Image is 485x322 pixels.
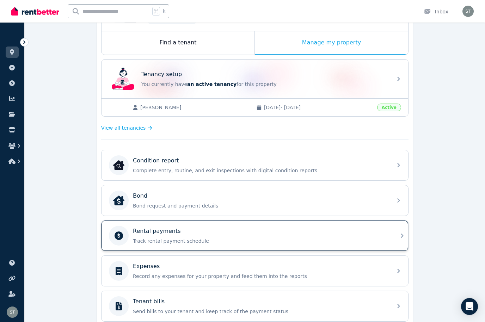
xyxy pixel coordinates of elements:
[133,237,388,244] p: Track rental payment schedule
[11,6,59,17] img: RentBetter
[102,31,254,55] div: Find a tenant
[133,262,160,271] p: Expenses
[133,227,181,235] p: Rental payments
[377,104,401,111] span: Active
[255,31,408,55] div: Manage my property
[133,192,147,200] p: Bond
[133,273,388,280] p: Record any expenses for your property and feed them into the reports
[133,297,165,306] p: Tenant bills
[101,124,152,131] a: View all tenancies
[112,68,134,90] img: Tenancy setup
[102,221,408,251] a: Rental paymentsTrack rental payment schedule
[133,202,388,209] p: Bond request and payment details
[264,104,373,111] span: [DATE] - [DATE]
[133,156,179,165] p: Condition report
[462,6,474,17] img: Samantha Thomas
[461,298,478,315] div: Open Intercom Messenger
[113,160,124,171] img: Condition report
[141,70,182,79] p: Tenancy setup
[7,306,18,318] img: Samantha Thomas
[163,8,165,14] span: k
[140,104,249,111] span: [PERSON_NAME]
[102,185,408,216] a: BondBondBond request and payment details
[102,60,408,98] a: Tenancy setupTenancy setupYou currently havean active tenancyfor this property
[187,81,237,87] span: an active tenancy
[133,167,388,174] p: Complete entry, routine, and exit inspections with digital condition reports
[102,291,408,321] a: Tenant billsSend bills to your tenant and keep track of the payment status
[141,81,388,88] p: You currently have for this property
[102,256,408,286] a: ExpensesRecord any expenses for your property and feed them into the reports
[102,150,408,180] a: Condition reportCondition reportComplete entry, routine, and exit inspections with digital condit...
[113,195,124,206] img: Bond
[101,124,146,131] span: View all tenancies
[133,308,388,315] p: Send bills to your tenant and keep track of the payment status
[424,8,448,15] div: Inbox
